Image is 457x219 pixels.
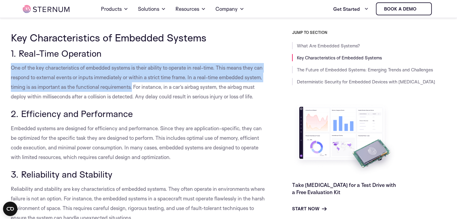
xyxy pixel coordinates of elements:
[333,3,369,15] a: Get Started
[11,108,133,119] span: 2. Efficiency and Performance
[138,1,166,17] a: Solutions
[297,79,435,85] a: Deterministic Security for Embedded Devices with [MEDICAL_DATA]
[11,64,263,100] span: One of the key characteristics of embedded systems is their ability to operate in real-time. This...
[297,43,360,49] a: What Are Embedded Systems?
[297,67,433,73] a: The Future of Embedded Systems: Emerging Trends and Challenges
[11,31,206,44] span: Key Characteristics of Embedded Systems
[215,1,244,17] a: Company
[297,55,382,61] a: Key Characteristics of Embedded Systems
[292,30,446,35] h3: JUMP TO SECTION
[11,48,102,59] span: 1. Real-Time Operation
[11,125,262,160] span: Embedded systems are designed for efficiency and performance. Since they are application-specific...
[101,1,128,17] a: Products
[292,182,396,195] a: Take [MEDICAL_DATA] for a Test Drive with a Free Evaluation Kit
[376,2,432,15] a: Book a demo
[11,169,112,180] span: 3. Reliability and Stability
[419,7,424,11] img: sternum iot
[175,1,206,17] a: Resources
[3,202,17,216] button: Open CMP widget
[23,5,69,13] img: sternum iot
[292,102,397,177] img: Take Sternum for a Test Drive with a Free Evaluation Kit
[292,205,327,212] a: Start Now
